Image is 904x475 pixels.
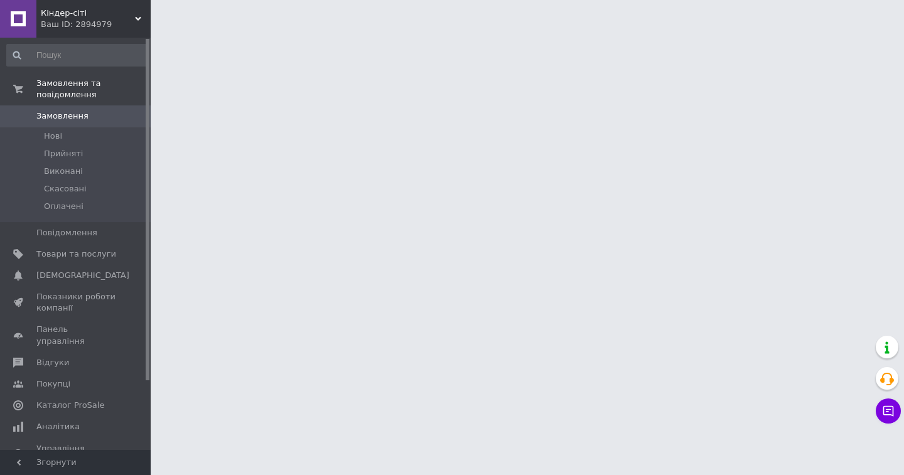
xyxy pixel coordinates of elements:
span: Замовлення та повідомлення [36,78,151,100]
span: Панель управління [36,324,116,346]
span: [DEMOGRAPHIC_DATA] [36,270,129,281]
span: Нові [44,131,62,142]
span: Скасовані [44,183,87,195]
span: Кіндер-сіті [41,8,135,19]
span: Відгуки [36,357,69,368]
span: Управління сайтом [36,443,116,466]
span: Показники роботи компанії [36,291,116,314]
span: Товари та послуги [36,248,116,260]
span: Замовлення [36,110,89,122]
input: Пошук [6,44,148,67]
button: Чат з покупцем [876,398,901,424]
span: Прийняті [44,148,83,159]
span: Повідомлення [36,227,97,238]
span: Покупці [36,378,70,390]
span: Виконані [44,166,83,177]
span: Каталог ProSale [36,400,104,411]
span: Оплачені [44,201,83,212]
span: Аналітика [36,421,80,432]
div: Ваш ID: 2894979 [41,19,151,30]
